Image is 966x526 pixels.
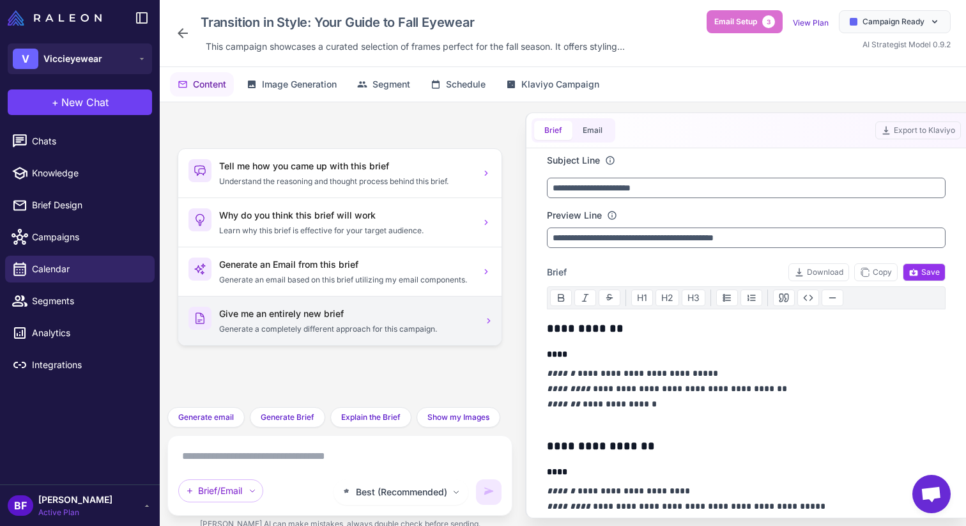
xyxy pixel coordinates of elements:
span: Chats [32,134,144,148]
span: Email Setup [714,16,757,27]
label: Subject Line [547,153,600,167]
button: Email [572,121,613,140]
span: Image Generation [262,77,337,91]
a: Calendar [5,256,155,282]
button: Explain the Brief [330,407,411,428]
span: Analytics [32,326,144,340]
span: 3 [762,15,775,28]
span: Campaigns [32,230,144,244]
div: V [13,49,38,69]
div: Brief/Email [178,479,263,502]
button: Email Setup3 [707,10,783,33]
a: Raleon Logo [8,10,107,26]
h3: Tell me how you came up with this brief [219,159,473,173]
a: View Plan [793,18,829,27]
h3: Generate an Email from this brief [219,258,473,272]
button: Best (Recommended) [333,479,468,505]
span: Integrations [32,358,144,372]
span: AI Strategist Model 0.9.2 [862,40,951,49]
span: This campaign showcases a curated selection of frames perfect for the fall season. It offers styl... [206,40,625,54]
button: H1 [631,290,653,306]
button: Show my Images [417,407,500,428]
span: Content [193,77,226,91]
p: Understand the reasoning and thought process behind this brief. [219,176,473,187]
a: Brief Design [5,192,155,219]
p: Learn why this brief is effective for your target audience. [219,225,473,236]
span: + [52,95,59,110]
span: Generate email [178,412,234,423]
div: Click to edit description [201,37,630,56]
button: Content [170,72,234,97]
span: Best (Recommended) [356,485,447,499]
span: Campaign Ready [862,16,924,27]
button: Download [788,263,849,281]
button: Generate email [167,407,245,428]
span: Knowledge [32,166,144,180]
a: Campaigns [5,224,155,251]
button: H3 [682,290,705,306]
button: Image Generation [239,72,344,97]
button: VViccieyewear [8,43,152,74]
span: Segment [372,77,410,91]
div: Open chat [912,475,951,513]
div: BF [8,495,33,516]
a: Knowledge [5,160,155,187]
button: Generate Brief [250,407,325,428]
label: Preview Line [547,208,602,222]
a: Segments [5,288,155,314]
span: Calendar [32,262,144,276]
button: Brief [534,121,572,140]
span: Viccieyewear [43,52,102,66]
button: Segment [349,72,418,97]
span: Segments [32,294,144,308]
span: Save [908,267,940,278]
button: H2 [655,290,679,306]
span: Show my Images [427,412,489,423]
h3: Give me an entirely new brief [219,307,473,321]
span: Active Plan [38,507,112,518]
p: Generate an email based on this brief utilizing my email components. [219,274,473,286]
a: Integrations [5,352,155,378]
button: Schedule [423,72,493,97]
span: [PERSON_NAME] [38,493,112,507]
button: Copy [854,263,898,281]
span: Brief Design [32,198,144,212]
a: Chats [5,128,155,155]
h3: Why do you think this brief will work [219,208,473,222]
span: Schedule [446,77,486,91]
button: Klaviyo Campaign [498,72,607,97]
div: Click to edit campaign name [195,10,630,35]
span: Klaviyo Campaign [521,77,599,91]
a: Analytics [5,320,155,346]
span: Explain the Brief [341,412,401,423]
button: Save [903,263,946,281]
span: Generate Brief [261,412,314,423]
span: Brief [547,265,567,279]
p: Generate a completely different approach for this campaign. [219,323,473,335]
img: Raleon Logo [8,10,102,26]
span: Copy [860,267,892,278]
button: Export to Klaviyo [875,121,961,139]
button: +New Chat [8,89,152,115]
span: New Chat [61,95,109,110]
